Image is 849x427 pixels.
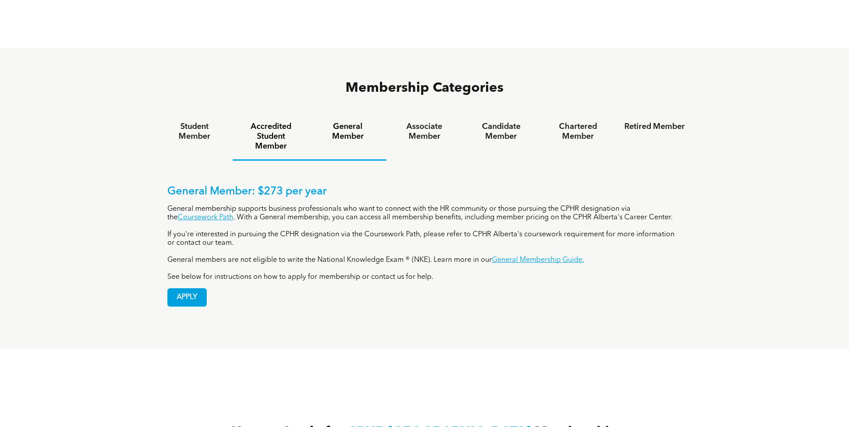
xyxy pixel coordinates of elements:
[168,289,206,306] span: APPLY
[167,185,682,198] p: General Member: $273 per year
[167,256,682,265] p: General members are not eligible to write the National Knowledge Exam ® (NKE). Learn more in our
[167,273,682,282] p: See below for instructions on how to apply for membership or contact us for help.
[167,205,682,222] p: General membership supports business professionals who want to connect with the HR community or t...
[471,122,531,141] h4: Candidate Member
[164,122,225,141] h4: Student Member
[346,81,503,95] span: Membership Categories
[548,122,608,141] h4: Chartered Member
[394,122,455,141] h4: Associate Member
[167,231,682,248] p: If you're interested in pursuing the CPHR designation via the Coursework Path, please refer to CP...
[492,256,584,264] a: General Membership Guide.
[317,122,378,141] h4: General Member
[624,122,685,132] h4: Retired Member
[241,122,301,151] h4: Accredited Student Member
[178,214,233,221] a: Coursework Path
[167,288,207,307] a: APPLY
